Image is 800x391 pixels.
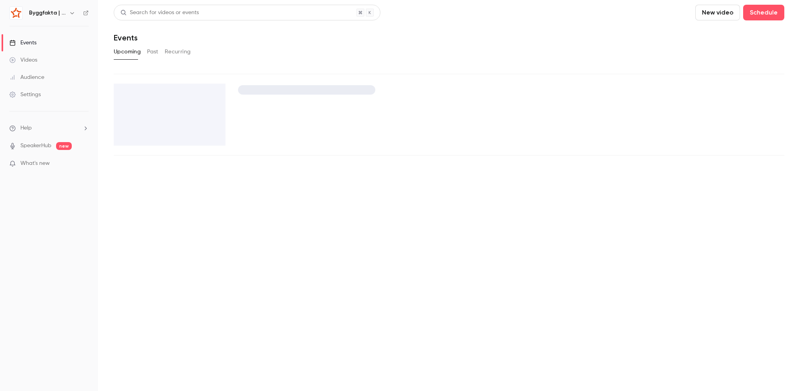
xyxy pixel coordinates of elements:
span: Help [20,124,32,132]
button: Upcoming [114,46,141,58]
img: Byggfakta | Powered by Hubexo [10,7,22,19]
li: help-dropdown-opener [9,124,89,132]
span: What's new [20,159,50,168]
button: New video [695,5,740,20]
h1: Events [114,33,138,42]
button: Past [147,46,158,58]
div: Audience [9,73,44,81]
a: SpeakerHub [20,142,51,150]
div: Settings [9,91,41,99]
button: Schedule [743,5,784,20]
div: Videos [9,56,37,64]
h6: Byggfakta | Powered by Hubexo [29,9,66,17]
div: Events [9,39,36,47]
span: new [56,142,72,150]
button: Recurring [165,46,191,58]
div: Search for videos or events [120,9,199,17]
